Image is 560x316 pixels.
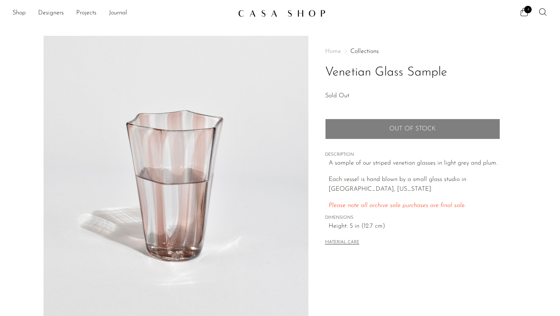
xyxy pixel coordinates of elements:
[325,48,341,54] span: Home
[76,8,96,18] a: Projects
[12,7,232,20] ul: NEW HEADER MENU
[325,151,500,158] span: DESCRIPTION
[325,240,359,246] button: MATERIAL CARE
[329,202,466,209] span: Please note all archive sale purchases are final sale.
[524,6,532,13] span: 4
[325,63,500,83] h1: Venetian Glass Sample
[38,8,64,18] a: Designers
[109,8,127,18] a: Journal
[329,158,500,169] p: A sample of our striped venetian glasses in light grey and plum.
[329,221,500,232] span: Height: 5 in (12.7 cm)
[325,48,500,54] nav: Breadcrumbs
[12,8,26,18] a: Shop
[350,48,379,54] a: Collections
[389,125,436,133] span: Out of stock
[12,7,232,20] nav: Desktop navigation
[325,214,500,221] span: DIMENSIONS
[325,119,500,139] button: Add to cart
[329,175,500,195] p: Each vessel is hand blown by a small glass studio in [GEOGRAPHIC_DATA], [US_STATE].
[325,93,349,99] span: Sold Out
